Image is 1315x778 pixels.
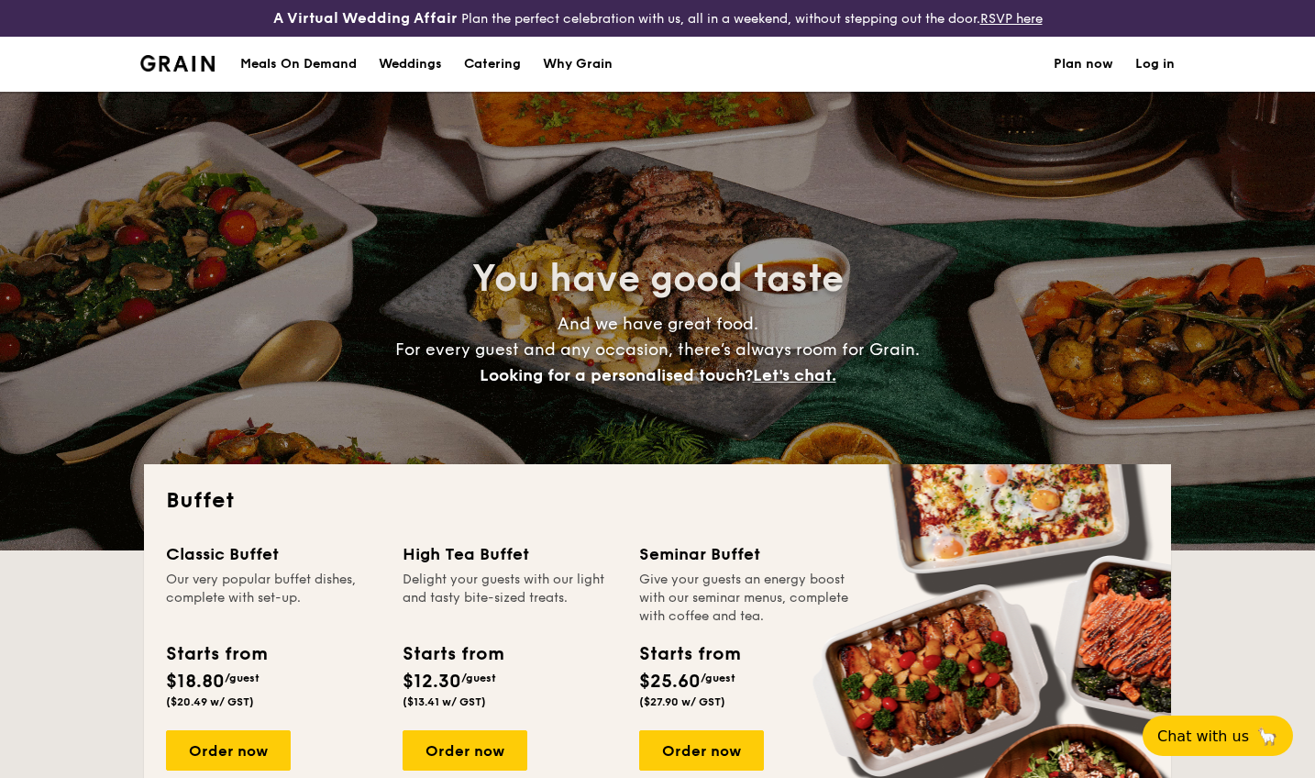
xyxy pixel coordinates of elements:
[543,37,613,92] div: Why Grain
[395,314,920,385] span: And we have great food. For every guest and any occasion, there’s always room for Grain.
[1256,726,1278,747] span: 🦙
[1157,728,1249,745] span: Chat with us
[225,672,260,684] span: /guest
[753,365,836,385] span: Let's chat.
[166,730,291,771] div: Order now
[1143,716,1293,756] button: Chat with us🦙
[980,11,1043,27] a: RSVP here
[166,571,381,626] div: Our very popular buffet dishes, complete with set-up.
[166,486,1149,516] h2: Buffet
[464,37,521,92] h1: Catering
[403,640,503,668] div: Starts from
[240,37,357,92] div: Meals On Demand
[532,37,624,92] a: Why Grain
[140,55,215,72] a: Logotype
[166,541,381,567] div: Classic Buffet
[403,541,617,567] div: High Tea Buffet
[403,730,527,771] div: Order now
[166,695,254,708] span: ($20.49 w/ GST)
[403,571,617,626] div: Delight your guests with our light and tasty bite-sized treats.
[453,37,532,92] a: Catering
[639,640,739,668] div: Starts from
[639,541,854,567] div: Seminar Buffet
[461,672,496,684] span: /guest
[379,37,442,92] div: Weddings
[166,671,225,693] span: $18.80
[229,37,368,92] a: Meals On Demand
[368,37,453,92] a: Weddings
[480,365,753,385] span: Looking for a personalised touch?
[1135,37,1175,92] a: Log in
[273,7,458,29] h4: A Virtual Wedding Affair
[639,730,764,771] div: Order now
[403,695,486,708] span: ($13.41 w/ GST)
[701,672,735,684] span: /guest
[1054,37,1113,92] a: Plan now
[639,671,701,693] span: $25.60
[472,257,844,301] span: You have good taste
[219,7,1096,29] div: Plan the perfect celebration with us, all in a weekend, without stepping out the door.
[140,55,215,72] img: Grain
[403,671,461,693] span: $12.30
[639,571,854,626] div: Give your guests an energy boost with our seminar menus, complete with coffee and tea.
[639,695,725,708] span: ($27.90 w/ GST)
[166,640,266,668] div: Starts from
